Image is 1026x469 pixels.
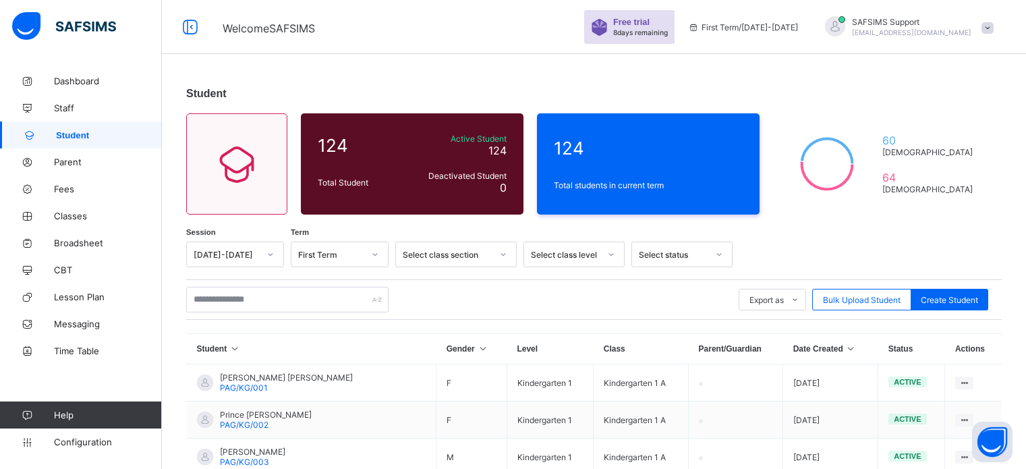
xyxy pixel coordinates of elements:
span: Fees [54,184,162,194]
td: Kindergarten 1 A [594,402,689,439]
th: Parent/Guardian [689,334,783,364]
span: Dashboard [54,76,162,86]
span: 8 days remaining [613,28,668,36]
span: Broadsheet [54,238,162,248]
span: [DEMOGRAPHIC_DATA] [882,184,979,194]
div: Total Student [314,174,407,191]
span: Messaging [54,319,162,329]
span: PAG/KG/003 [220,457,269,467]
span: CBT [54,265,162,275]
span: 60 [882,134,979,147]
i: Sort in Ascending Order [845,344,857,354]
span: Help [54,410,161,420]
td: [DATE] [783,364,878,402]
i: Sort in Ascending Order [477,344,488,354]
span: Bulk Upload Student [823,295,901,305]
span: [PERSON_NAME] [220,447,285,457]
th: Level [507,334,593,364]
div: First Term [298,250,364,260]
span: Lesson Plan [54,292,162,302]
div: Select status [639,250,708,260]
span: Session [186,228,216,236]
span: active [894,378,921,386]
td: Kindergarten 1 A [594,364,689,402]
span: 124 [488,144,507,157]
span: active [894,415,921,423]
div: Select class section [403,250,492,260]
span: active [894,452,921,460]
div: SAFSIMSSupport [811,16,1000,38]
span: Staff [54,103,162,113]
span: PAG/KG/002 [220,420,268,430]
span: Create Student [921,295,978,305]
span: Export as [749,295,784,305]
span: Welcome SAFSIMS [223,22,315,35]
img: sticker-purple.71386a28dfed39d6af7621340158ba97.svg [591,19,608,36]
span: Prince [PERSON_NAME] [220,410,312,420]
td: Kindergarten 1 [507,402,593,439]
span: [PERSON_NAME] [PERSON_NAME] [220,373,353,383]
div: Select class level [531,250,600,260]
span: 64 [882,171,979,184]
td: F [436,364,507,402]
i: Sort in Ascending Order [229,344,241,354]
span: session/term information [688,22,798,32]
th: Date Created [783,334,878,364]
th: Student [187,334,436,364]
td: Kindergarten 1 [507,364,593,402]
span: Total students in current term [554,180,743,190]
span: Student [56,130,162,140]
span: PAG/KG/001 [220,383,268,393]
span: [DEMOGRAPHIC_DATA] [882,147,979,157]
div: [DATE]-[DATE] [194,250,259,260]
span: Configuration [54,437,161,447]
span: Time Table [54,346,162,356]
span: SAFSIMS Support [852,17,971,27]
span: 0 [500,181,507,194]
span: Free trial [613,17,661,27]
span: Parent [54,157,162,167]
td: [DATE] [783,402,878,439]
span: Term [291,228,309,236]
td: F [436,402,507,439]
span: 124 [318,135,404,156]
span: 124 [554,138,743,159]
span: [EMAIL_ADDRESS][DOMAIN_NAME] [852,28,971,36]
img: safsims [12,12,116,40]
th: Status [878,334,945,364]
button: Open asap [972,422,1013,462]
span: Classes [54,211,162,221]
th: Class [594,334,689,364]
span: Active Student [411,134,507,144]
span: Deactivated Student [411,171,507,181]
span: Student [186,88,227,99]
th: Actions [945,334,1002,364]
th: Gender [436,334,507,364]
